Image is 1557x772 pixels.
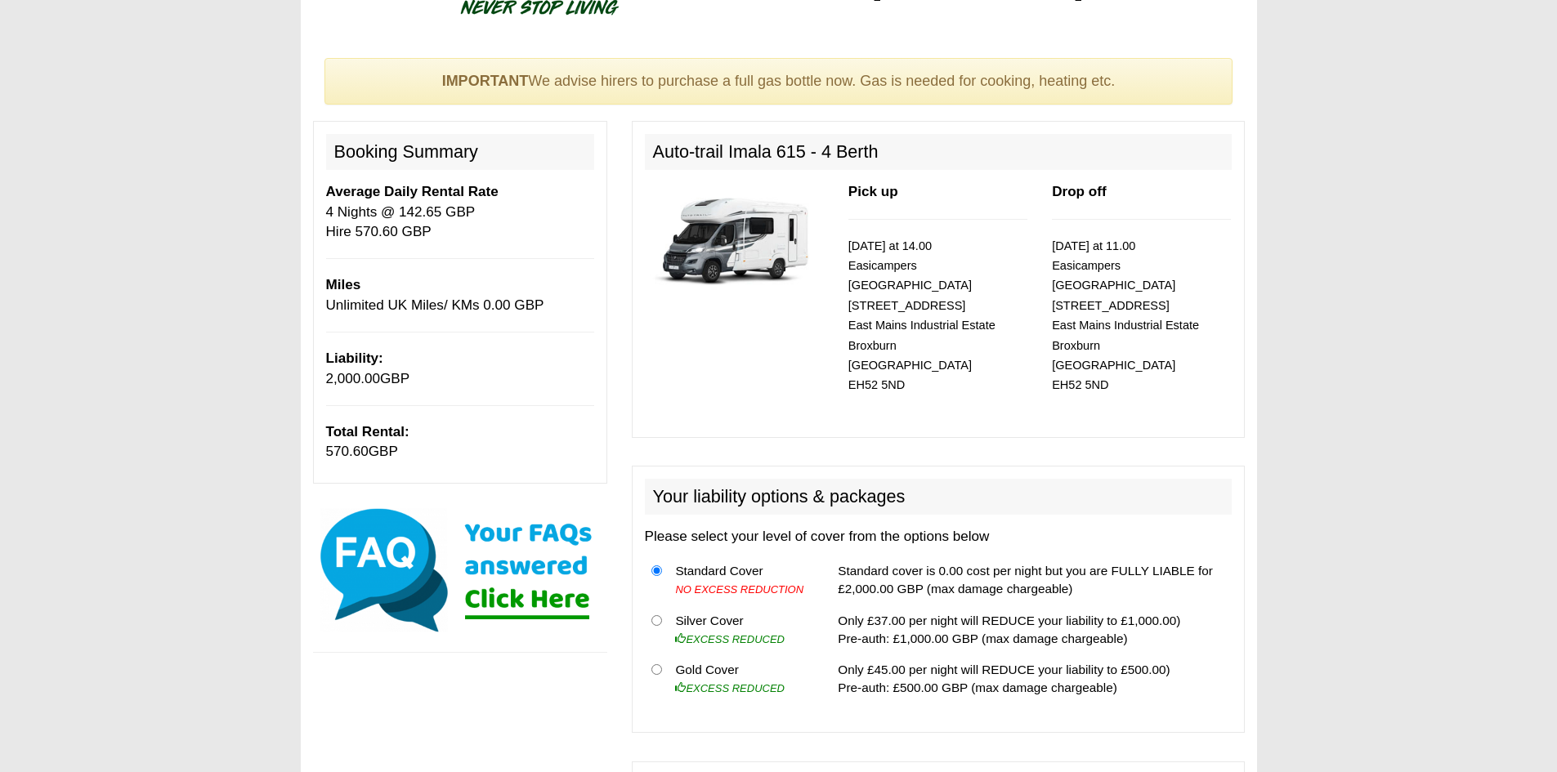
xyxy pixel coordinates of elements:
[645,479,1232,515] h2: Your liability options & packages
[645,527,1232,547] p: Please select your level of cover from the options below
[675,633,785,645] i: EXCESS REDUCED
[326,182,594,242] p: 4 Nights @ 142.65 GBP Hire 570.60 GBP
[1052,184,1106,199] b: Drop off
[669,654,814,703] td: Gold Cover
[326,275,594,315] p: Unlimited UK Miles/ KMs 0.00 GBP
[326,371,381,386] span: 2,000.00
[675,583,803,596] i: NO EXCESS REDUCTION
[326,277,361,292] b: Miles
[669,605,814,654] td: Silver Cover
[848,239,995,392] small: [DATE] at 14.00 Easicampers [GEOGRAPHIC_DATA] [STREET_ADDRESS] East Mains Industrial Estate Broxb...
[324,58,1233,105] div: We advise hirers to purchase a full gas bottle now. Gas is needed for cooking, heating etc.
[675,682,785,694] i: EXCESS REDUCED
[326,422,594,462] p: GBP
[326,349,594,389] p: GBP
[831,654,1231,703] td: Only £45.00 per night will REDUCE your liability to £500.00) Pre-auth: £500.00 GBP (max damage ch...
[442,73,529,89] strong: IMPORTANT
[645,182,824,297] img: 344.jpg
[326,134,594,170] h2: Booking Summary
[326,424,409,440] b: Total Rental:
[326,444,369,459] span: 570.60
[831,605,1231,654] td: Only £37.00 per night will REDUCE your liability to £1,000.00) Pre-auth: £1,000.00 GBP (max damag...
[831,556,1231,605] td: Standard cover is 0.00 cost per night but you are FULLY LIABLE for £2,000.00 GBP (max damage char...
[326,184,499,199] b: Average Daily Rental Rate
[326,350,383,366] b: Liability:
[313,505,607,636] img: Click here for our most common FAQs
[669,556,814,605] td: Standard Cover
[645,134,1232,170] h2: Auto-trail Imala 615 - 4 Berth
[848,184,898,199] b: Pick up
[1052,239,1199,392] small: [DATE] at 11.00 Easicampers [GEOGRAPHIC_DATA] [STREET_ADDRESS] East Mains Industrial Estate Broxb...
